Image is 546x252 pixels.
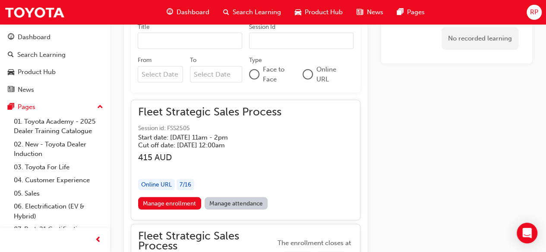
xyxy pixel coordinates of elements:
[160,3,216,21] a: guage-iconDashboard
[18,85,34,95] div: News
[4,3,65,22] img: Trak
[530,7,538,17] span: RP
[18,102,35,112] div: Pages
[295,7,301,18] span: car-icon
[18,32,50,42] div: Dashboard
[263,64,296,84] span: Face to Face
[138,22,150,31] div: Title
[316,64,347,84] span: Online URL
[138,107,281,117] span: Fleet Strategic Sales Process
[366,7,383,17] span: News
[517,223,537,243] div: Open Intercom Messenger
[138,179,175,190] div: Online URL
[190,56,196,64] div: To
[233,7,281,17] span: Search Learning
[3,29,107,45] a: Dashboard
[442,27,518,50] div: No recorded learning
[3,99,107,115] button: Pages
[177,179,194,190] div: 7 / 16
[138,107,353,213] button: Fleet Strategic Sales ProcessSession id: FSS2505Start date: [DATE] 11am - 2pm Cut off date: [DATE...
[167,7,173,18] span: guage-icon
[407,7,424,17] span: Pages
[18,67,56,77] div: Product Hub
[305,7,343,17] span: Product Hub
[8,51,14,59] span: search-icon
[249,32,353,49] input: Session Id
[223,7,229,18] span: search-icon
[249,56,262,64] div: Type
[357,7,363,18] span: news-icon
[138,133,268,141] h5: Start date: [DATE] 11am - 2pm
[288,3,350,21] a: car-iconProduct Hub
[216,3,288,21] a: search-iconSearch Learning
[10,161,107,174] a: 03. Toyota For Life
[249,22,275,31] div: Session Id
[275,238,353,248] span: The enrollment closes at
[138,141,268,149] h5: Cut off date: [DATE] 12:00am
[8,86,14,94] span: news-icon
[190,66,242,82] input: To
[8,68,14,76] span: car-icon
[3,64,107,80] a: Product Hub
[350,3,390,21] a: news-iconNews
[138,152,281,162] h3: 415 AUD
[97,102,103,113] span: up-icon
[17,50,66,60] div: Search Learning
[3,47,107,63] a: Search Learning
[3,28,107,99] button: DashboardSearch LearningProduct HubNews
[8,103,14,111] span: pages-icon
[397,7,403,18] span: pages-icon
[8,34,14,41] span: guage-icon
[138,197,201,209] a: Manage enrollment
[390,3,431,21] a: pages-iconPages
[10,187,107,200] a: 05. Sales
[95,235,101,246] span: prev-icon
[10,174,107,187] a: 04. Customer Experience
[138,66,183,82] input: From
[138,56,151,64] div: From
[205,197,268,209] a: Manage attendance
[3,82,107,98] a: News
[527,5,542,20] button: RP
[138,32,242,49] input: Title
[10,138,107,161] a: 02. New - Toyota Dealer Induction
[177,7,209,17] span: Dashboard
[138,231,275,250] span: Fleet Strategic Sales Process
[138,123,281,133] span: Session id: FSS2505
[10,223,107,236] a: 07. Parts21 Certification
[10,115,107,138] a: 01. Toyota Academy - 2025 Dealer Training Catalogue
[10,200,107,223] a: 06. Electrification (EV & Hybrid)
